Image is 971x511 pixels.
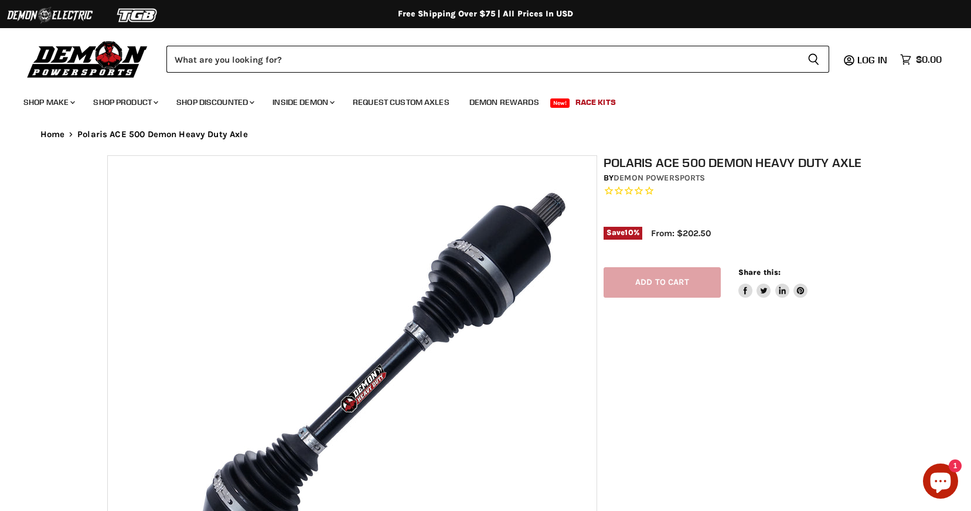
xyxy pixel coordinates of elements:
aside: Share this: [738,267,808,298]
span: Save % [604,227,642,240]
div: by [604,172,871,185]
span: Share this: [738,268,781,277]
input: Search [166,46,798,73]
span: Polaris ACE 500 Demon Heavy Duty Axle [77,130,248,139]
span: 10 [625,228,633,237]
a: $0.00 [894,51,948,68]
ul: Main menu [15,86,939,114]
a: Home [40,130,65,139]
a: Request Custom Axles [344,90,458,114]
span: Rated 0.0 out of 5 stars 0 reviews [604,185,871,197]
a: Shop Discounted [168,90,261,114]
span: From: $202.50 [651,228,711,239]
form: Product [166,46,829,73]
button: Search [798,46,829,73]
a: Log in [852,54,894,65]
h1: Polaris ACE 500 Demon Heavy Duty Axle [604,155,871,170]
nav: Breadcrumbs [17,130,955,139]
div: Free Shipping Over $75 | All Prices In USD [17,9,955,19]
span: $0.00 [916,54,942,65]
a: Demon Powersports [614,173,705,183]
img: Demon Electric Logo 2 [6,4,94,26]
a: Shop Make [15,90,82,114]
a: Inside Demon [264,90,342,114]
inbox-online-store-chat: Shopify online store chat [919,464,962,502]
img: Demon Powersports [23,38,152,80]
img: TGB Logo 2 [94,4,182,26]
span: New! [550,98,570,108]
a: Race Kits [567,90,625,114]
a: Demon Rewards [461,90,548,114]
a: Shop Product [84,90,165,114]
span: Log in [857,54,887,66]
